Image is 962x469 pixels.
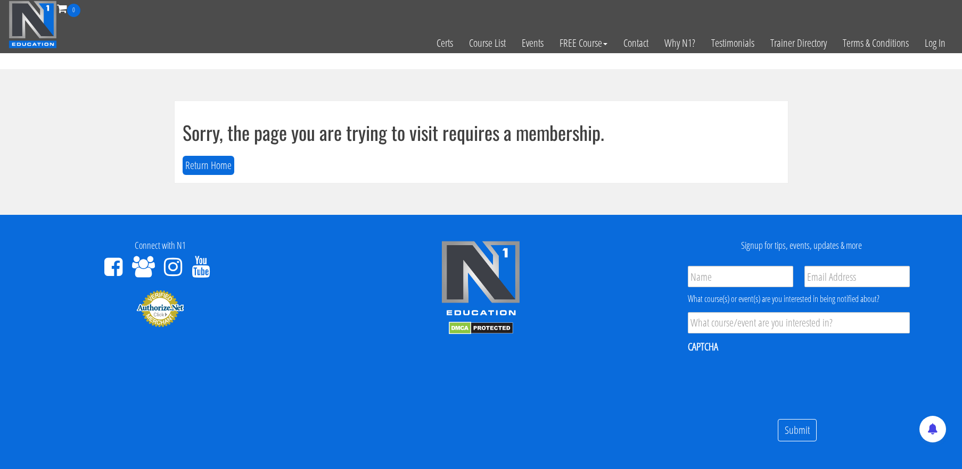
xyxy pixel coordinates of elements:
[449,322,513,334] img: DMCA.com Protection Status
[688,312,910,333] input: What course/event are you interested in?
[9,1,57,48] img: n1-education
[461,17,514,69] a: Course List
[762,17,835,69] a: Trainer Directory
[441,240,521,319] img: n1-edu-logo
[688,292,910,305] div: What course(s) or event(s) are you interested in being notified about?
[917,17,953,69] a: Log In
[649,240,954,251] h4: Signup for tips, events, updates & more
[136,289,184,328] img: Authorize.Net Merchant - Click to Verify
[703,17,762,69] a: Testimonials
[688,361,850,402] iframe: reCAPTCHA
[183,156,234,175] button: Return Home
[183,122,780,143] h1: Sorry, the page you are trying to visit requires a membership.
[8,240,313,251] h4: Connect with N1
[615,17,656,69] a: Contact
[656,17,703,69] a: Why N1?
[67,4,80,17] span: 0
[688,340,718,354] label: CAPTCHA
[804,266,910,287] input: Email Address
[688,266,793,287] input: Name
[429,17,461,69] a: Certs
[778,419,817,442] input: Submit
[835,17,917,69] a: Terms & Conditions
[514,17,552,69] a: Events
[57,1,80,15] a: 0
[552,17,615,69] a: FREE Course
